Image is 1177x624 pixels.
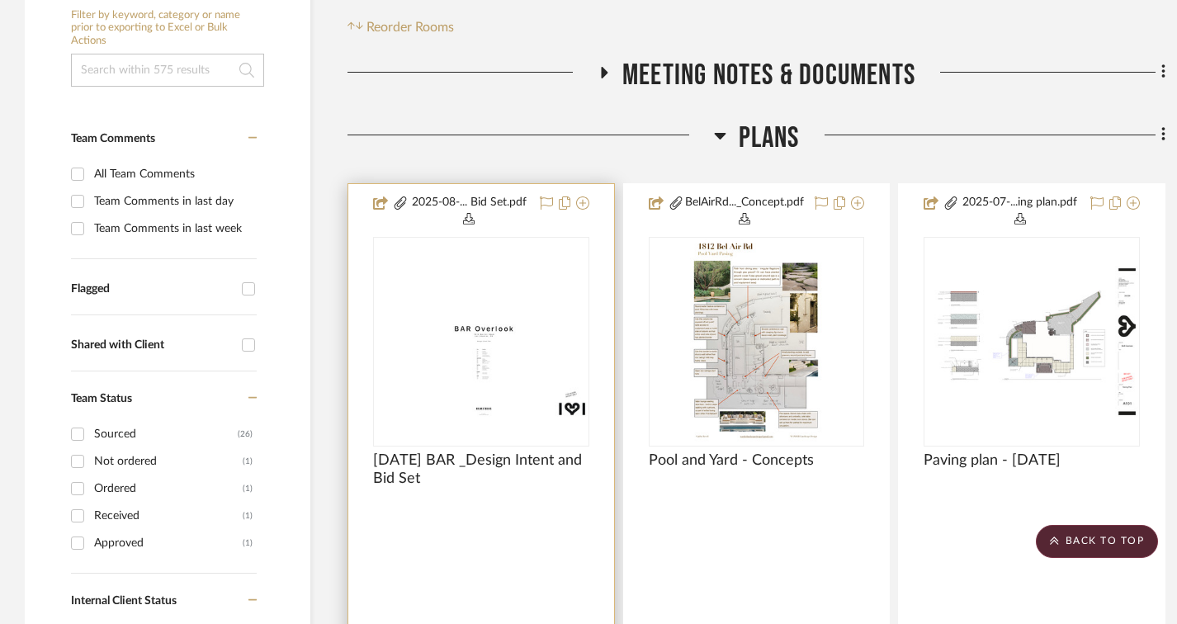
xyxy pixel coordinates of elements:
[373,451,589,488] span: [DATE] BAR _Design Intent and Bid Set
[409,194,530,229] button: 2025-08-... Bid Set.pdf
[925,266,1138,418] img: Paving plan - 07/17/25
[649,451,814,470] span: Pool and Yard - Concepts
[94,161,253,187] div: All Team Comments
[94,215,253,242] div: Team Comments in last week
[71,595,177,607] span: Internal Client Status
[375,266,588,418] img: 2025-08-01 BAR _Design Intent and Bid Set
[94,448,243,475] div: Not ordered
[959,194,1080,229] button: 2025-07-...ing plan.pdf
[94,503,243,529] div: Received
[1036,525,1158,558] scroll-to-top-button: BACK TO TOP
[94,188,253,215] div: Team Comments in last day
[739,121,800,156] span: Plans
[71,393,132,404] span: Team Status
[94,475,243,502] div: Ordered
[690,239,823,445] img: Pool and Yard - Concepts
[243,475,253,502] div: (1)
[622,58,915,93] span: Meeting notes & Documents
[71,54,264,87] input: Search within 575 results
[94,421,238,447] div: Sourced
[94,530,243,556] div: Approved
[71,9,264,48] h6: Filter by keyword, category or name prior to exporting to Excel or Bulk Actions
[71,282,234,296] div: Flagged
[243,530,253,556] div: (1)
[924,451,1061,470] span: Paving plan - [DATE]
[243,448,253,475] div: (1)
[71,338,234,352] div: Shared with Client
[238,421,253,447] div: (26)
[71,133,155,144] span: Team Comments
[243,503,253,529] div: (1)
[684,194,806,229] button: BelAirRd..._Concept.pdf
[374,238,588,446] div: 0
[347,17,454,37] button: Reorder Rooms
[366,17,454,37] span: Reorder Rooms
